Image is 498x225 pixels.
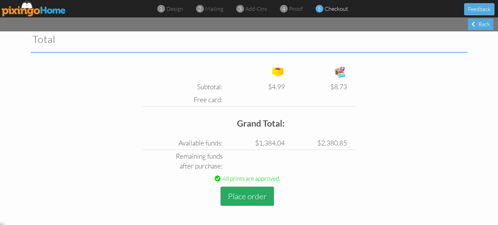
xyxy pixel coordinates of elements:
td: $4.99 [224,81,287,93]
span: 1 [159,5,163,13]
div: Remaining funds [144,152,223,161]
span: 4 [282,5,285,13]
button: Feedback [464,3,495,15]
span: 2 [198,5,201,13]
button: Place order [221,187,274,206]
td: Grand Total: [143,110,287,137]
td: Subtotal: [143,81,225,93]
img: points-icon.png [271,65,285,79]
td: $1,384.04 [224,137,287,150]
span: add-ons [245,5,267,12]
h2: Total [33,34,242,45]
span: proof [289,5,303,12]
img: pixingo logo [2,1,66,16]
td: Free card: [143,93,225,107]
td: $8.73 [287,81,349,93]
span: All prints are approved. [222,175,280,182]
span: 5 [318,5,321,13]
td: $2,380.85 [287,137,349,150]
span: checkout [325,5,348,12]
div: Back [468,18,493,30]
span: design [166,5,183,12]
div: after purchase: [144,162,223,171]
span: 3 [238,5,241,13]
img: expense-icon.png [333,65,347,79]
td: Available funds: [143,137,225,150]
span: mailing [205,5,223,12]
